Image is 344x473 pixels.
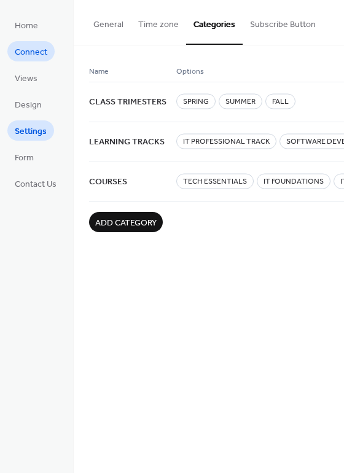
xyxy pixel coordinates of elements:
[7,173,64,193] a: Contact Us
[7,147,41,167] a: Form
[89,131,165,154] span: LEARNING TRACKS
[15,125,47,138] span: Settings
[176,65,204,78] span: Options
[7,68,45,88] a: Views
[176,174,254,189] span: TECH ESSENTIALS
[257,174,330,189] span: IT FOUNDATIONS
[15,99,42,112] span: Design
[89,212,163,232] button: Add category
[176,94,216,109] span: SPRING
[15,20,38,33] span: Home
[89,91,166,114] span: CLASS TRIMESTERS
[89,171,127,194] span: COURSES
[15,152,34,165] span: Form
[95,217,157,230] span: Add category
[7,94,49,114] a: Design
[89,65,109,78] span: Name
[7,120,54,141] a: Settings
[15,72,37,85] span: Views
[176,134,276,149] span: IT PROFESSIONAL TRACK
[15,178,57,191] span: Contact Us
[7,15,45,35] a: Home
[265,94,295,109] span: FALL
[219,94,262,109] span: SUMMER
[7,41,55,61] a: Connect
[15,46,47,59] span: Connect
